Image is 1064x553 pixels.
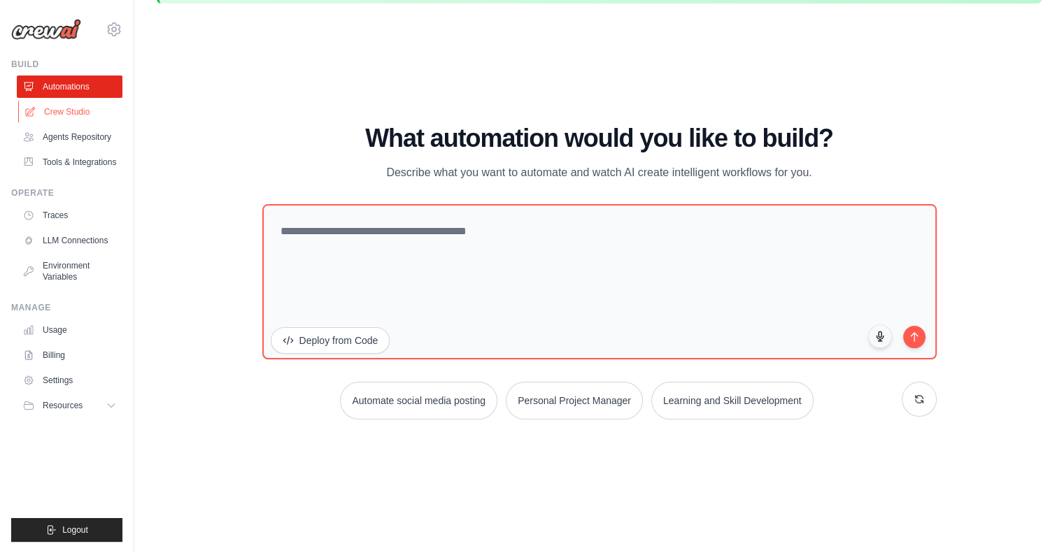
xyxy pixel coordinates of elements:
img: Logo [11,19,81,40]
div: Build [11,59,122,70]
span: Logout [62,524,88,536]
button: Learning and Skill Development [651,382,814,419]
a: Environment Variables [17,254,122,288]
button: Automate social media posting [340,382,497,419]
a: Billing [17,344,122,366]
a: Agents Repository [17,126,122,148]
a: LLM Connections [17,229,122,252]
a: Usage [17,319,122,341]
h1: What automation would you like to build? [262,124,937,152]
a: Traces [17,204,122,227]
div: Manage [11,302,122,313]
button: Deploy from Code [271,327,390,354]
a: Settings [17,369,122,392]
button: Logout [11,518,122,542]
button: Resources [17,394,122,417]
a: Tools & Integrations [17,151,122,173]
p: Describe what you want to automate and watch AI create intelligent workflows for you. [364,164,835,182]
div: Operate [11,187,122,199]
a: Crew Studio [18,101,124,123]
span: Resources [43,400,83,411]
button: Personal Project Manager [506,382,643,419]
a: Automations [17,76,122,98]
